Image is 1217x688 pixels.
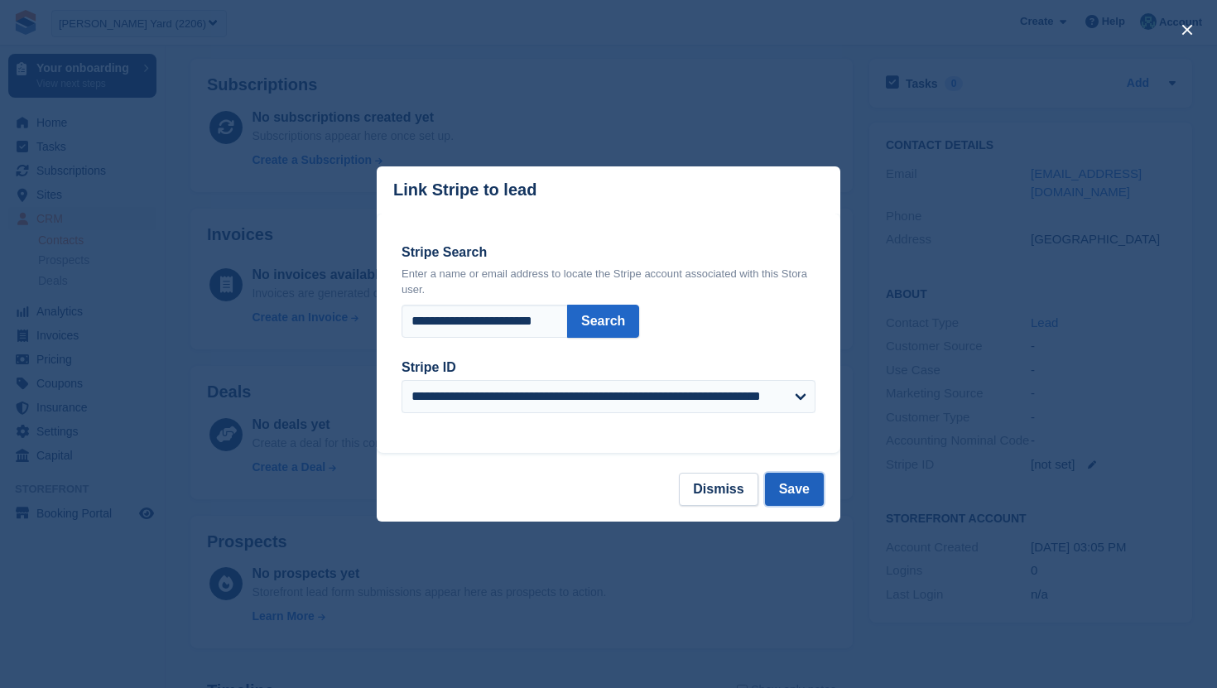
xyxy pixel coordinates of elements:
p: Link Stripe to lead [393,180,536,200]
p: Enter a name or email address to locate the Stripe account associated with this Stora user. [402,266,815,298]
label: Stripe ID [402,358,815,378]
button: close [1174,17,1200,43]
button: Dismiss [679,473,758,506]
button: Save [765,473,824,506]
a: Search [567,305,639,338]
label: Stripe Search [402,243,815,262]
